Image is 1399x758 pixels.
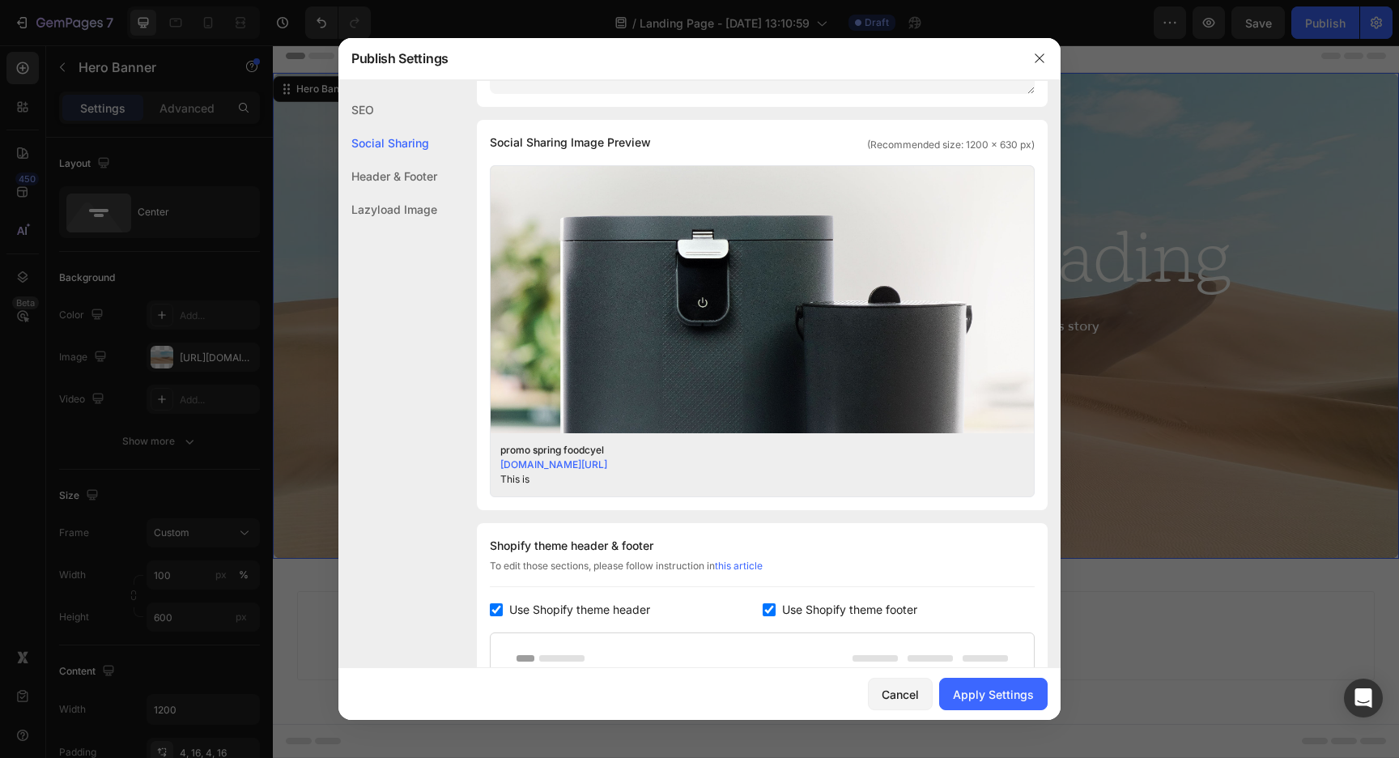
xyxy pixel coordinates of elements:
[635,573,734,590] div: Add blank section
[338,37,1018,79] div: Publish Settings
[939,678,1048,710] button: Apply Settings
[92,179,1035,255] p: Click here to edit heading
[508,325,619,364] button: Get started
[381,594,492,608] span: inspired by CRO experts
[338,126,437,160] div: Social Sharing
[867,138,1035,152] span: (Recommended size: 1200 x 630 px)
[20,36,85,51] div: Hero Banner
[953,686,1034,703] div: Apply Settings
[91,177,1036,257] h2: Rich Text Editor. Editing area: main
[882,686,919,703] div: Cancel
[338,193,437,226] div: Lazyload Image
[509,600,650,620] span: Use Shopify theme header
[91,270,1036,312] div: This is your text block. Click to edit and make it your own. Share your product's story or servic...
[500,472,999,487] div: This is
[868,678,933,710] button: Cancel
[623,594,743,608] span: then drag & drop elements
[389,573,487,590] div: Choose templates
[525,537,602,554] span: Add section
[782,600,917,620] span: Use Shopify theme footer
[500,443,999,458] div: promo spring foodcyel
[1344,679,1383,718] div: Open Intercom Messenger
[514,594,601,608] span: from URL or image
[338,160,437,193] div: Header & Footer
[516,573,601,590] div: Generate layout
[338,93,437,126] div: SEO
[527,334,599,354] div: Get started
[490,536,1035,556] div: Shopify theme header & footer
[500,458,607,471] a: [DOMAIN_NAME][URL]
[715,560,763,572] a: this article
[490,559,1035,587] div: To edit those sections, please follow instruction in
[490,133,651,152] span: Social Sharing Image Preview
